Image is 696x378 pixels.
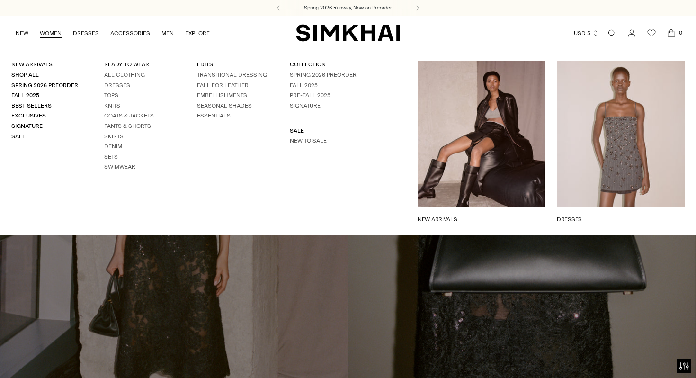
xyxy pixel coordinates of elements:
[185,23,210,44] a: EXPLORE
[602,24,621,43] a: Open search modal
[622,24,641,43] a: Go to the account page
[73,23,99,44] a: DRESSES
[110,23,150,44] a: ACCESSORIES
[304,4,392,12] a: Spring 2026 Runway, Now on Preorder
[161,23,174,44] a: MEN
[662,24,681,43] a: Open cart modal
[296,24,400,42] a: SIMKHAI
[40,23,62,44] a: WOMEN
[642,24,661,43] a: Wishlist
[574,23,599,44] button: USD $
[676,28,685,37] span: 0
[16,23,28,44] a: NEW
